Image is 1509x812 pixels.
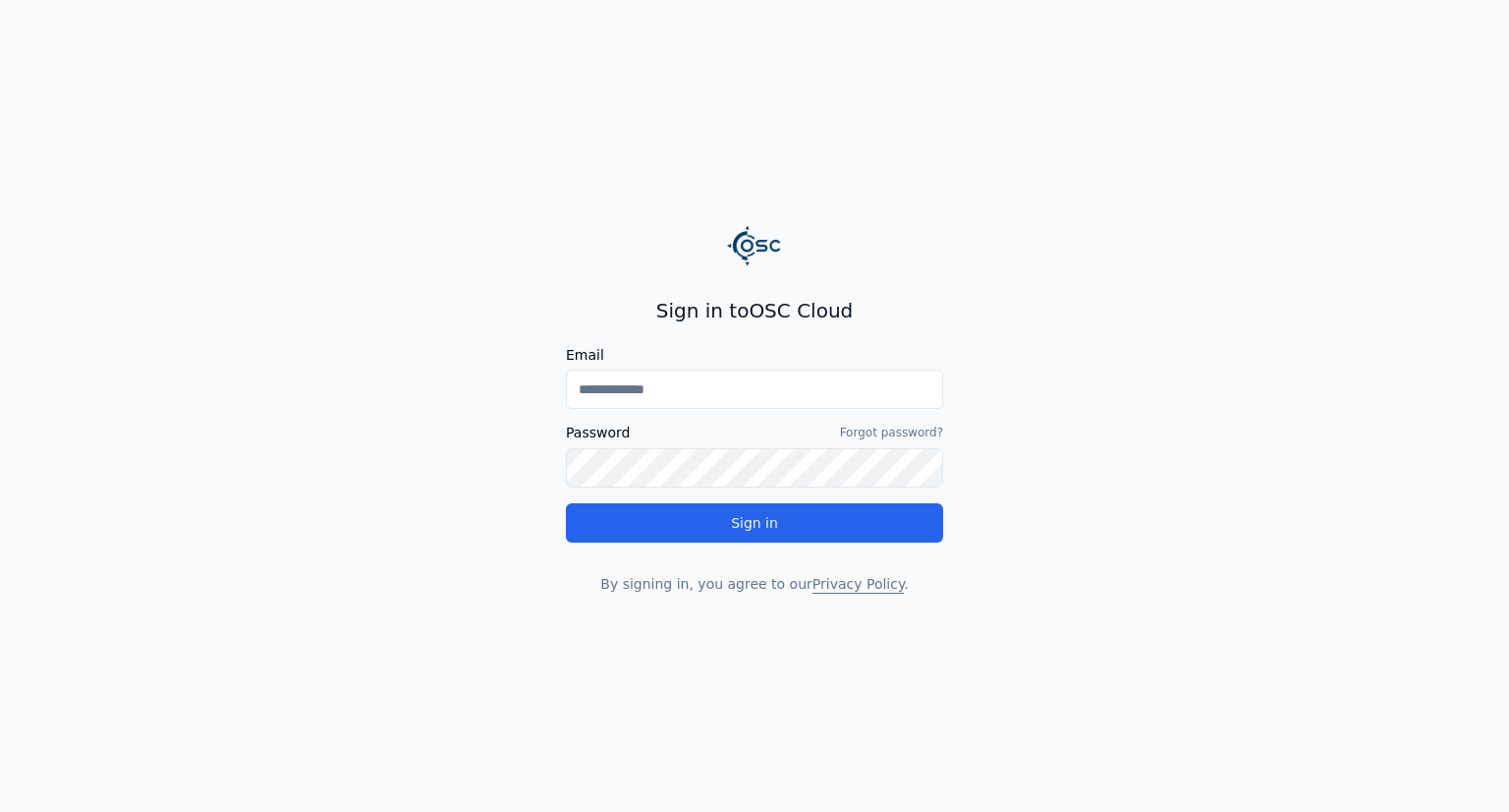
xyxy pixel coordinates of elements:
p: By signing in, you agree to our . [566,574,943,594]
button: Sign in [566,503,943,543]
label: Password [566,426,630,439]
a: Privacy Policy [812,576,904,592]
img: Logo [727,218,782,273]
h2: Sign in to OSC Cloud [566,297,943,324]
label: Email [566,348,943,362]
a: Forgot password? [840,425,943,440]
